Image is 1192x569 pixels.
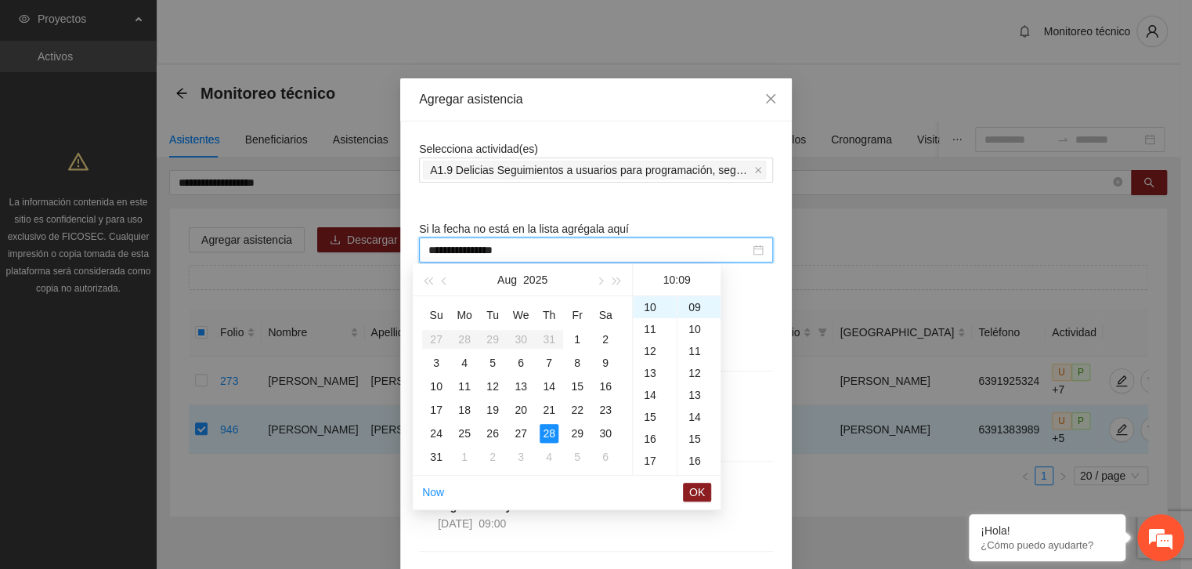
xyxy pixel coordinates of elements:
[479,422,507,445] td: 2025-08-26
[450,375,479,398] td: 2025-08-11
[568,377,587,396] div: 15
[455,353,474,372] div: 4
[633,318,677,340] div: 11
[511,377,530,396] div: 13
[540,400,558,419] div: 21
[568,400,587,419] div: 22
[479,375,507,398] td: 2025-08-12
[563,303,591,328] th: Fr
[591,303,619,328] th: Sa
[633,296,677,318] div: 10
[677,384,721,406] div: 13
[591,398,619,422] td: 2025-08-23
[507,398,535,422] td: 2025-08-20
[633,340,677,362] div: 12
[750,78,792,121] button: Close
[483,353,502,372] div: 5
[497,264,517,295] button: Aug
[633,406,677,428] div: 15
[483,377,502,396] div: 12
[81,80,263,100] div: Chatee con nosotros ahora
[563,398,591,422] td: 2025-08-22
[535,351,563,375] td: 2025-08-07
[591,351,619,375] td: 2025-08-09
[430,161,751,179] span: A1.9 Delicias Seguimientos a usuarios para programación, seguimiento y canalización.
[422,445,450,469] td: 2025-08-31
[523,264,547,295] button: 2025
[563,422,591,445] td: 2025-08-29
[540,353,558,372] div: 7
[677,318,721,340] div: 10
[455,377,474,396] div: 11
[483,448,502,466] div: 2
[450,445,479,469] td: 2025-09-01
[563,351,591,375] td: 2025-08-08
[677,406,721,428] div: 14
[540,424,558,443] div: 28
[535,398,563,422] td: 2025-08-21
[596,448,615,466] div: 6
[568,353,587,372] div: 8
[422,303,450,328] th: Su
[633,428,677,450] div: 16
[483,424,502,443] div: 26
[455,448,474,466] div: 1
[427,377,446,396] div: 10
[568,424,587,443] div: 29
[596,330,615,349] div: 2
[427,448,446,466] div: 31
[479,351,507,375] td: 2025-08-05
[754,166,762,174] span: close
[507,375,535,398] td: 2025-08-13
[683,483,711,502] button: OK
[479,517,506,530] span: 09:00
[511,353,530,372] div: 6
[689,484,705,501] span: OK
[427,353,446,372] div: 3
[8,392,298,447] textarea: Escriba su mensaje y pulse “Intro”
[563,328,591,351] td: 2025-08-01
[540,448,558,466] div: 4
[257,8,294,45] div: Minimizar ventana de chat en vivo
[677,472,721,494] div: 17
[563,445,591,469] td: 2025-09-05
[507,445,535,469] td: 2025-09-03
[568,330,587,349] div: 1
[591,375,619,398] td: 2025-08-16
[483,400,502,419] div: 19
[479,398,507,422] td: 2025-08-19
[633,450,677,472] div: 17
[981,539,1114,551] p: ¿Cómo puedo ayudarte?
[507,303,535,328] th: We
[596,377,615,396] div: 16
[507,422,535,445] td: 2025-08-27
[764,92,777,105] span: close
[511,400,530,419] div: 20
[568,448,587,466] div: 5
[540,377,558,396] div: 14
[981,524,1114,537] div: ¡Hola!
[591,328,619,351] td: 2025-08-02
[91,191,216,350] span: Estamos en línea.
[633,384,677,406] div: 14
[596,353,615,372] div: 9
[450,303,479,328] th: Mo
[535,445,563,469] td: 2025-09-04
[639,264,714,295] div: 10:09
[455,424,474,443] div: 25
[438,517,472,530] span: [DATE]
[677,296,721,318] div: 09
[427,424,446,443] div: 24
[419,143,538,155] span: Selecciona actividad(es)
[422,422,450,445] td: 2025-08-24
[422,486,444,498] a: Now
[591,422,619,445] td: 2025-08-30
[563,375,591,398] td: 2025-08-15
[419,223,629,235] span: Si la fecha no está en la lista agrégala aquí
[535,375,563,398] td: 2025-08-14
[511,424,530,443] div: 27
[422,398,450,422] td: 2025-08-17
[596,424,615,443] div: 30
[427,400,446,419] div: 17
[419,91,773,108] div: Agregar asistencia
